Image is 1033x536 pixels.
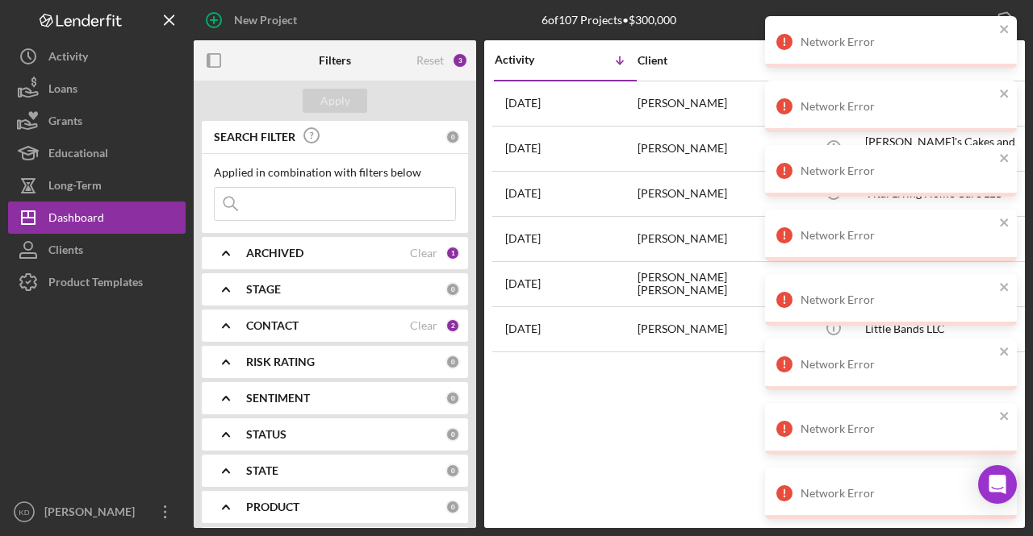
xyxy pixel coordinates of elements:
b: RISK RATING [246,355,315,368]
div: Open Intercom Messenger [978,465,1017,504]
button: KD[PERSON_NAME] [8,496,186,528]
div: Reset [416,54,444,67]
button: close [999,87,1010,102]
div: Export [950,4,985,36]
div: Applied in combination with filters below [214,166,456,179]
div: 1 [445,246,460,260]
div: Clear [410,319,437,332]
b: Filters [319,54,351,67]
button: Loans [8,73,186,105]
div: Network Error [801,487,994,500]
button: Grants [8,105,186,137]
div: [PERSON_NAME] [40,496,145,532]
b: CONTACT [246,319,299,332]
div: [PERSON_NAME] [PERSON_NAME] [638,263,799,305]
b: STAGE [246,283,281,296]
time: 2025-06-30 20:24 [505,322,541,335]
button: Product Templates [8,266,186,298]
div: Network Error [801,100,994,113]
button: Apply [303,89,367,113]
div: 0 [445,282,460,297]
div: Activity [48,40,88,77]
div: Network Error [801,293,994,306]
div: Client [638,54,799,67]
b: STATE [246,464,278,477]
button: close [999,409,1010,425]
time: 2025-07-29 23:02 [505,142,541,155]
button: close [999,345,1010,360]
div: 3 [452,52,468,69]
time: 2025-08-06 19:58 [505,97,541,110]
div: Educational [48,137,108,173]
button: Export [934,4,1025,36]
div: Activity [495,53,566,66]
b: SENTIMENT [246,392,310,405]
div: [PERSON_NAME] [638,218,799,260]
button: Clients [8,234,186,266]
div: Apply [320,89,350,113]
div: Long-Term [48,169,102,206]
button: Dashboard [8,202,186,234]
button: close [999,152,1010,167]
div: [PERSON_NAME] [638,82,799,125]
div: 0 [445,463,460,478]
button: New Project [194,4,313,36]
div: Clear [410,247,437,260]
div: [PERSON_NAME] [638,308,799,351]
button: Educational [8,137,186,169]
div: New Project [234,4,297,36]
div: Product Templates [48,266,143,302]
b: ARCHIVED [246,247,303,260]
div: Network Error [801,164,994,177]
time: 2025-07-23 04:13 [505,232,541,245]
button: close [999,280,1010,296]
b: STATUS [246,428,286,441]
text: KD [19,508,29,517]
button: close [999,23,1010,38]
div: Dashboard [48,202,104,238]
div: Network Error [801,229,994,242]
div: Loans [48,73,77,109]
div: 0 [445,500,460,514]
div: Network Error [801,358,994,371]
b: SEARCH FILTER [214,131,295,143]
div: Network Error [801,35,994,48]
b: PRODUCT [246,501,299,513]
time: 2025-07-08 06:56 [505,277,541,290]
div: 0 [445,427,460,442]
div: Network Error [801,422,994,435]
time: 2025-07-28 15:09 [505,187,541,200]
div: Clients [48,234,83,270]
div: Grants [48,105,82,141]
div: 0 [445,391,460,405]
div: 2 [445,318,460,333]
div: 0 [445,130,460,144]
button: Long-Term [8,169,186,202]
div: [PERSON_NAME] [638,172,799,215]
button: close [999,216,1010,231]
div: 6 of 107 Projects • $300,000 [542,14,676,27]
div: [PERSON_NAME] [638,127,799,170]
div: 0 [445,355,460,369]
button: Activity [8,40,186,73]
